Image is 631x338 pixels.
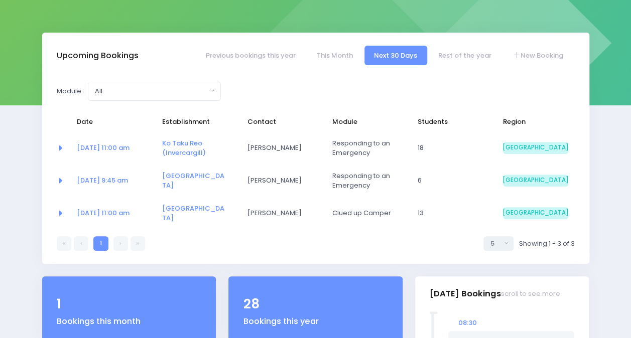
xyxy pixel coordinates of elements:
a: Next 30 Days [364,46,427,65]
td: Responding to an Emergency [326,132,411,164]
td: <a href="https://app.stjis.org.nz/bookings/523424" class="font-weight-bold">08 Oct at 9:45 am</a> [70,164,156,197]
span: Establishment [162,117,227,127]
td: Jo Horrell [240,197,326,230]
td: South Island [496,164,575,197]
td: Clued up Camper [326,197,411,230]
a: Previous [74,236,88,251]
button: All [88,82,221,101]
span: [PERSON_NAME] [247,208,312,218]
td: <a href="https://app.stjis.org.nz/establishments/202445" class="font-weight-bold">Hillside Primar... [156,197,241,230]
td: South Island [496,197,575,230]
span: [PERSON_NAME] [247,176,312,186]
span: Region [503,117,568,127]
a: This Month [307,46,362,65]
td: <a href="https://app.stjis.org.nz/bookings/523425" class="font-weight-bold">08 Oct at 11:00 am</a> [70,197,156,230]
span: Showing 1 - 3 of 3 [519,239,574,249]
a: Last [131,236,145,251]
a: Previous bookings this year [196,46,305,65]
a: Next [113,236,128,251]
div: 5 [490,239,501,249]
label: Module: [57,86,83,96]
small: scroll to see more [501,290,560,298]
td: 6 [411,164,496,197]
span: 08:30 [458,318,477,327]
span: 13 [418,208,483,218]
a: New Booking [502,46,573,65]
td: Responding to an Emergency [326,164,411,197]
td: South Island [496,132,575,164]
span: [GEOGRAPHIC_DATA] [503,175,568,187]
a: Rest of the year [429,46,501,65]
a: 1 [93,236,108,251]
a: [GEOGRAPHIC_DATA] [162,204,224,223]
div: All [95,86,208,96]
td: <a href="https://app.stjis.org.nz/bookings/523837" class="font-weight-bold">18 Sep at 11:00 am</a> [70,132,156,164]
div: 1 [57,294,201,314]
h3: Upcoming Bookings [57,51,139,61]
span: [PERSON_NAME] [247,143,312,153]
span: Responding to an Emergency [332,171,398,191]
span: [GEOGRAPHIC_DATA] [503,207,568,219]
td: 13 [411,197,496,230]
h3: [DATE] Bookings [430,279,560,308]
td: <a href="https://app.stjis.org.nz/establishments/209098" class="font-weight-bold">Ko Taku Reo (In... [156,132,241,164]
div: Bookings this year [243,315,388,327]
span: Clued up Camper [332,208,398,218]
button: Select page size [483,236,514,251]
span: Date [77,117,142,127]
a: [DATE] 9:45 am [77,176,128,185]
a: [DATE] 11:00 am [77,143,130,152]
span: Module [332,117,398,127]
div: 28 [243,294,388,314]
span: Contact [247,117,312,127]
a: Ko Taku Reo (Invercargill) [162,138,206,158]
td: <a href="https://app.stjis.org.nz/establishments/202445" class="font-weight-bold">Hillside Primar... [156,164,241,197]
td: 18 [411,132,496,164]
td: Jo Horrell [240,164,326,197]
span: Students [418,117,483,127]
span: [GEOGRAPHIC_DATA] [503,142,568,154]
a: [DATE] 11:00 am [77,208,130,218]
a: First [57,236,71,251]
a: [GEOGRAPHIC_DATA] [162,171,224,191]
span: Responding to an Emergency [332,138,398,158]
span: 18 [418,143,483,153]
span: 6 [418,176,483,186]
div: Bookings this month [57,315,201,327]
td: Emma Clarke [240,132,326,164]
